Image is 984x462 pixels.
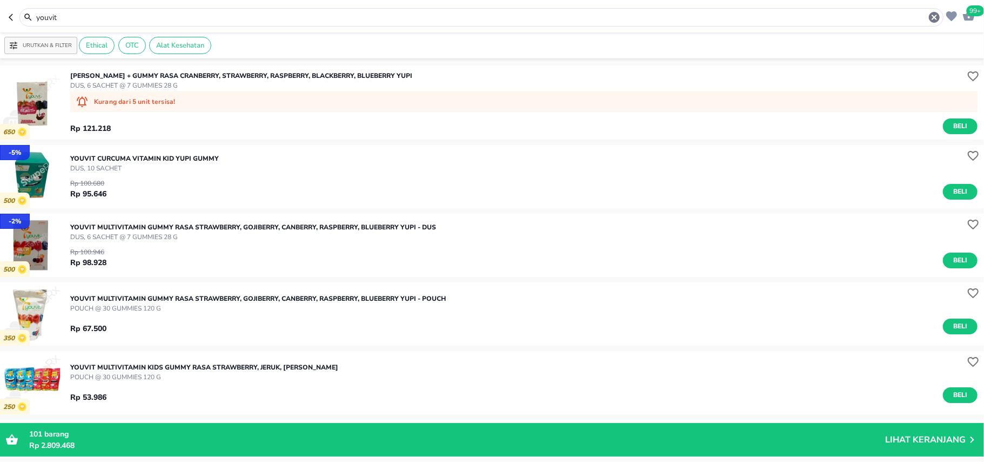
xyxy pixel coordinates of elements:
[150,41,211,50] span: Alat Kesehatan
[943,184,978,200] button: Beli
[3,403,18,411] p: 250
[70,71,412,81] p: [PERSON_NAME] + GUMMY RASA CRANBERRY, STRAWBERRY, RASPBERRY, BLACKBERRY, BLUEBERRY Yupi
[29,428,885,440] p: barang
[70,392,106,403] p: Rp 53.986
[70,232,436,242] p: DUS, 6 SACHET @ 7 GUMMIES 28 G
[119,41,145,50] span: OTC
[951,121,969,132] span: Beli
[70,323,106,334] p: Rp 67.500
[951,255,969,266] span: Beli
[70,188,106,200] p: Rp 95.646
[79,37,115,54] div: Ethical
[3,128,18,136] p: 650
[70,91,978,112] div: Kurang dari 5 unit tersisa!
[118,37,146,54] div: OTC
[149,37,211,54] div: Alat Kesehatan
[70,257,106,268] p: Rp 98.928
[960,6,975,23] button: 99+
[943,387,978,403] button: Beli
[4,37,77,54] button: Urutkan & Filter
[35,12,928,23] input: Cari 4000+ produk di sini
[70,163,219,173] p: DUS, 10 SACHET
[29,440,75,451] span: Rp 2.809.468
[70,372,338,382] p: POUCH @ 30 GUMMIES 120 G
[70,123,111,134] p: Rp 121.218
[943,118,978,134] button: Beli
[70,362,338,372] p: YOUVIT MULTIVITAMIN KIDS GUMMY RASA STRAWBERRY, JERUK, [PERSON_NAME]
[9,216,21,226] p: - 2 %
[3,197,18,205] p: 500
[951,321,969,332] span: Beli
[951,390,969,401] span: Beli
[951,186,969,197] span: Beli
[943,319,978,334] button: Beli
[70,303,446,313] p: POUCH @ 30 GUMMIES 120 G
[23,42,72,50] p: Urutkan & Filter
[70,154,219,163] p: YOUVIT CURCUMA VITAMIN KID Yupi GUMMY
[79,41,114,50] span: Ethical
[70,222,436,232] p: YOUVIT MULTIVITAMIN GUMMY RASA STRAWBERRY, GOJIBERRY, CANBERRY, RASPBERRY, BLUEBERRY Yupi - DUS
[70,247,106,257] p: Rp 100.946
[9,148,21,157] p: - 5 %
[70,294,446,303] p: YOUVIT MULTIVITAMIN GUMMY RASA STRAWBERRY, GOJIBERRY, CANBERRY, RASPBERRY, BLUEBERRY Yupi - POUCH
[3,266,18,274] p: 500
[943,253,978,268] button: Beli
[70,81,412,90] p: DUS, 6 SACHET @ 7 GUMMIES 28 G
[3,334,18,342] p: 350
[29,429,42,439] span: 101
[70,179,106,188] p: Rp 100.680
